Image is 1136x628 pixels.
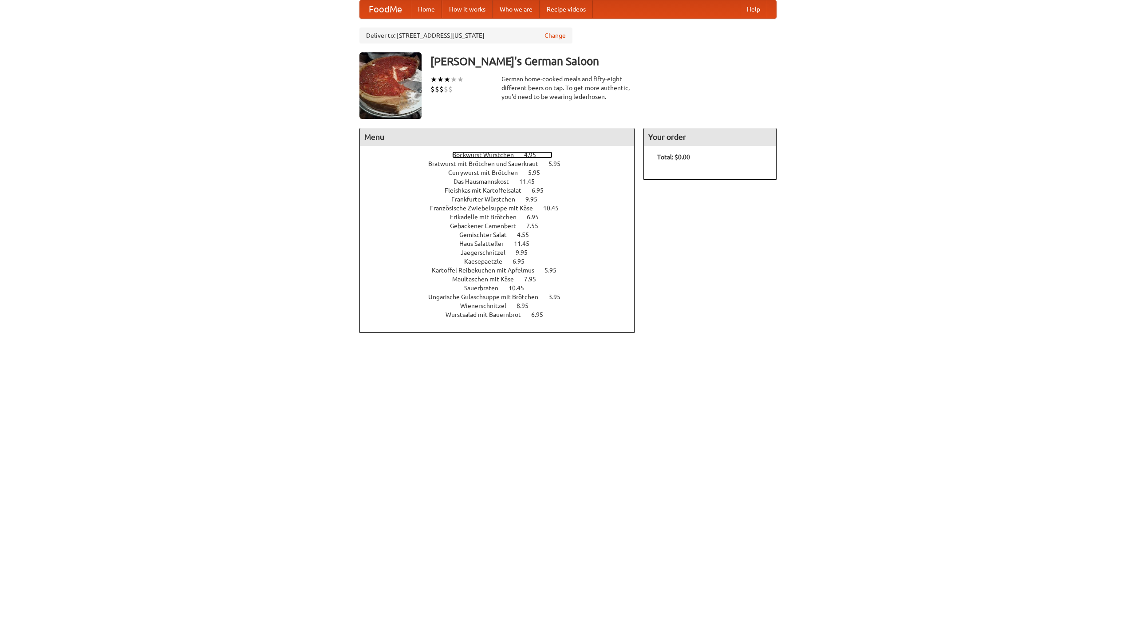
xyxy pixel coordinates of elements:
[461,249,544,256] a: Jaegerschnitzel 9.95
[430,205,575,212] a: Französische Zwiebelsuppe mit Käse 10.45
[509,284,533,292] span: 10.45
[428,293,547,300] span: Ungarische Gulaschsuppe mit Brötchen
[657,154,690,161] b: Total: $0.00
[454,178,551,185] a: Das Hausmannskost 11.45
[411,0,442,18] a: Home
[464,258,511,265] span: Kaesepaetzle
[428,293,577,300] a: Ungarische Gulaschsuppe mit Brötchen 3.95
[459,231,545,238] a: Gemischter Salat 4.55
[513,258,533,265] span: 6.95
[740,0,767,18] a: Help
[451,196,554,203] a: Frankfurter Würstchen 9.95
[442,0,493,18] a: How it works
[524,276,545,283] span: 7.95
[452,276,523,283] span: Maultaschen mit Käse
[359,28,572,43] div: Deliver to: [STREET_ADDRESS][US_STATE]
[430,75,437,84] li: ★
[444,84,448,94] li: $
[501,75,635,101] div: German home-cooked meals and fifty-eight different beers on tap. To get more authentic, you'd nee...
[517,231,538,238] span: 4.55
[444,75,450,84] li: ★
[448,169,556,176] a: Currywurst mit Brötchen 5.95
[448,169,527,176] span: Currywurst mit Brötchen
[454,178,518,185] span: Das Hausmannskost
[459,240,513,247] span: Haus Salatteller
[527,213,548,221] span: 6.95
[457,75,464,84] li: ★
[544,267,565,274] span: 5.95
[531,311,552,318] span: 6.95
[450,75,457,84] li: ★
[459,231,516,238] span: Gemischter Salat
[446,311,530,318] span: Wurstsalad mit Bauernbrot
[451,196,524,203] span: Frankfurter Würstchen
[446,311,560,318] a: Wurstsalad mit Bauernbrot 6.95
[445,187,530,194] span: Fleishkas mit Kartoffelsalat
[544,31,566,40] a: Change
[548,160,569,167] span: 5.95
[461,249,514,256] span: Jaegerschnitzel
[360,0,411,18] a: FoodMe
[450,213,525,221] span: Frikadelle mit Brötchen
[452,151,523,158] span: Bockwurst Würstchen
[526,222,547,229] span: 7.55
[493,0,540,18] a: Who we are
[460,302,515,309] span: Wienerschnitzel
[459,240,546,247] a: Haus Salatteller 11.45
[514,240,538,247] span: 11.45
[464,258,541,265] a: Kaesepaetzle 6.95
[460,302,545,309] a: Wienerschnitzel 8.95
[432,267,573,274] a: Kartoffel Reibekuchen mit Apfelmus 5.95
[439,84,444,94] li: $
[528,169,549,176] span: 5.95
[428,160,577,167] a: Bratwurst mit Brötchen und Sauerkraut 5.95
[430,205,542,212] span: Französische Zwiebelsuppe mit Käse
[430,52,777,70] h3: [PERSON_NAME]'s German Saloon
[450,222,555,229] a: Gebackener Camenbert 7.55
[452,276,552,283] a: Maultaschen mit Käse 7.95
[532,187,552,194] span: 6.95
[450,213,555,221] a: Frikadelle mit Brötchen 6.95
[464,284,540,292] a: Sauerbraten 10.45
[435,84,439,94] li: $
[540,0,593,18] a: Recipe videos
[428,160,547,167] span: Bratwurst mit Brötchen und Sauerkraut
[524,151,545,158] span: 4.95
[445,187,560,194] a: Fleishkas mit Kartoffelsalat 6.95
[448,84,453,94] li: $
[464,284,507,292] span: Sauerbraten
[360,128,634,146] h4: Menu
[452,151,552,158] a: Bockwurst Würstchen 4.95
[450,222,525,229] span: Gebackener Camenbert
[437,75,444,84] li: ★
[516,249,536,256] span: 9.95
[525,196,546,203] span: 9.95
[430,84,435,94] li: $
[543,205,568,212] span: 10.45
[359,52,422,119] img: angular.jpg
[519,178,544,185] span: 11.45
[644,128,776,146] h4: Your order
[432,267,543,274] span: Kartoffel Reibekuchen mit Apfelmus
[517,302,537,309] span: 8.95
[548,293,569,300] span: 3.95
